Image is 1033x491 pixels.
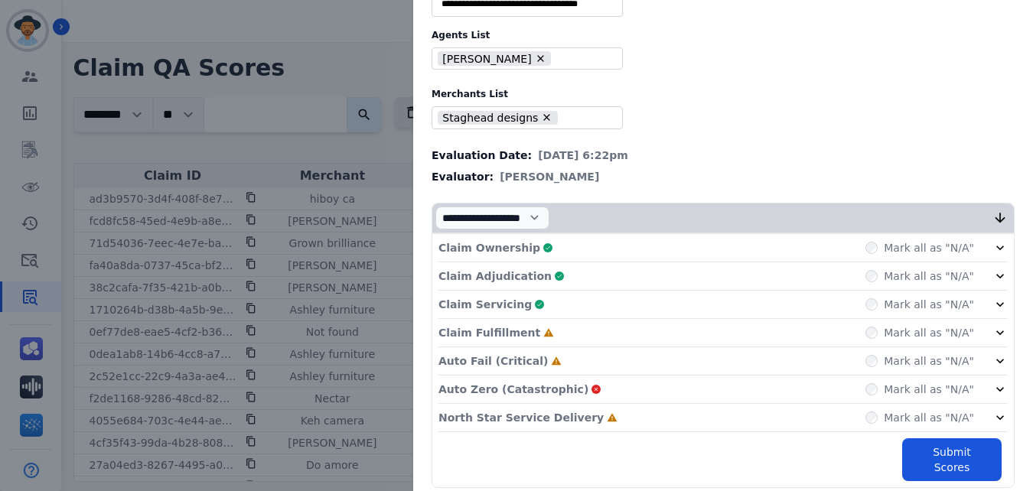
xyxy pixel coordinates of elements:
label: Merchants List [432,88,1015,100]
p: Auto Fail (Critical) [438,353,548,369]
p: Claim Adjudication [438,268,552,284]
p: Claim Servicing [438,297,532,312]
span: [PERSON_NAME] [500,169,599,184]
label: Mark all as "N/A" [884,325,974,340]
label: Mark all as "N/A" [884,410,974,425]
li: [PERSON_NAME] [438,51,552,66]
p: North Star Service Delivery [438,410,604,425]
label: Mark all as "N/A" [884,240,974,255]
label: Mark all as "N/A" [884,353,974,369]
div: Evaluator: [432,169,1015,184]
span: [DATE] 6:22pm [538,148,628,163]
p: Claim Ownership [438,240,540,255]
label: Mark all as "N/A" [884,268,974,284]
button: Remove Latisha Williams [535,53,546,64]
label: Agents List [432,29,1015,41]
button: Submit Scores [902,438,1002,481]
ul: selected options [435,109,613,127]
label: Mark all as "N/A" [884,382,974,397]
ul: selected options [435,50,613,68]
li: Staghead designs [438,111,558,125]
div: Evaluation Date: [432,148,1015,163]
p: Claim Fulfillment [438,325,540,340]
button: Remove Staghead designs [541,112,552,123]
label: Mark all as "N/A" [884,297,974,312]
p: Auto Zero (Catastrophic) [438,382,588,397]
